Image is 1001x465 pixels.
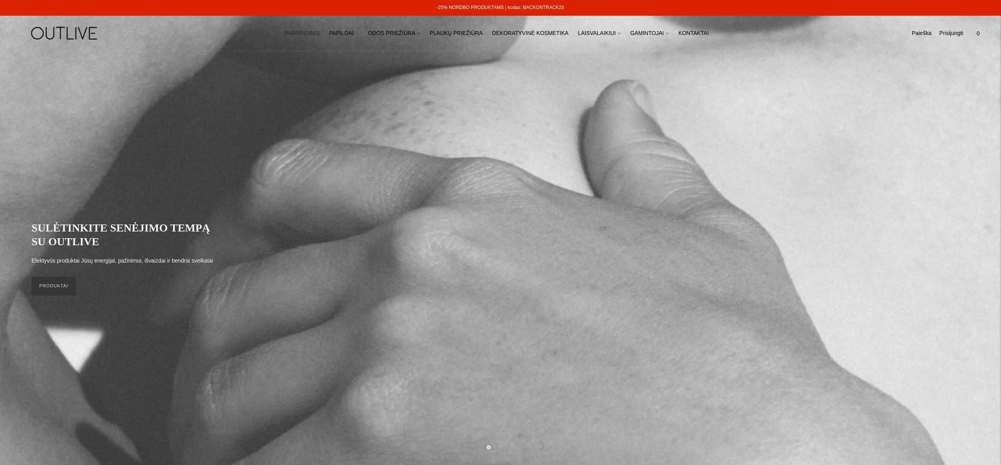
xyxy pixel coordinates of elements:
[912,25,931,42] a: Paieška
[368,25,420,42] a: ODOS PRIEŽIŪRA
[31,221,220,248] h2: SULĖTINKITE SENĖJIMO TEMPĄ SU OUTLIVE
[16,20,114,47] img: OUTLIVE
[499,445,502,448] button: Move carousel to slide 2
[487,445,491,449] button: Move carousel to slide 1
[678,25,709,42] a: KONTAKTAI
[973,28,984,39] span: 0
[284,25,320,42] a: PAGRINDINIS
[630,25,669,42] a: GAMINTOJAI
[31,277,76,296] a: PRODUKTAI
[510,445,514,448] button: Move carousel to slide 3
[492,25,569,42] a: DEKORATYVINĖ KOSMETIKA
[971,25,985,42] a: 0
[578,25,621,42] a: LAISVALAIKIUI
[430,25,483,42] a: PLAUKŲ PRIEŽIŪRA
[31,256,213,266] p: Efektyvūs produktai Jūsų energijai, pažinimui, išvaizdai ir bendrai sveikatai
[436,5,564,10] a: -25% NORDBO PRODUKTAMS | kodas: BACKONTRACK25
[939,25,963,42] a: Prisijungti
[329,25,359,42] a: PAPILDAI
